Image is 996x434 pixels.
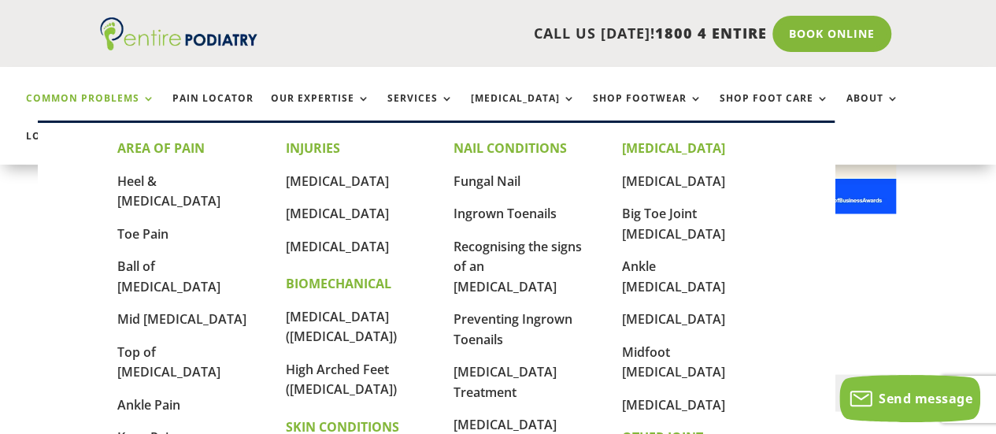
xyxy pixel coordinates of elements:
a: Entire Podiatry [100,38,257,54]
strong: NAIL CONDITIONS [454,139,567,157]
a: Common Problems [26,93,155,127]
strong: INJURIES [286,139,340,157]
a: Services [387,93,454,127]
p: CALL US [DATE]! [279,24,767,44]
span: 1800 4 ENTIRE [655,24,767,43]
a: Fungal Nail [454,172,520,190]
a: Ankle [MEDICAL_DATA] [622,258,725,295]
a: [MEDICAL_DATA] [471,93,576,127]
a: [MEDICAL_DATA] [286,172,389,190]
a: [MEDICAL_DATA] [286,238,389,255]
a: Book Online [772,16,891,52]
a: Ankle Pain [117,396,180,414]
a: [MEDICAL_DATA] ([MEDICAL_DATA]) [286,308,397,346]
button: Send message [839,375,980,422]
a: Big Toe Joint [MEDICAL_DATA] [622,205,725,243]
img: logo (1) [100,17,257,50]
a: Mid [MEDICAL_DATA] [117,310,246,328]
a: Heel & [MEDICAL_DATA] [117,172,220,210]
a: High Arched Feet ([MEDICAL_DATA]) [286,361,397,399]
a: Ingrown Toenails [454,205,557,222]
a: About [846,93,899,127]
a: [MEDICAL_DATA] [622,396,725,414]
a: Shop Foot Care [720,93,829,127]
a: Preventing Ingrown Toenails [454,310,572,348]
span: Send message [879,390,972,407]
strong: AREA OF PAIN [117,139,205,157]
a: Midfoot [MEDICAL_DATA] [622,343,725,381]
a: Locations [26,131,105,165]
a: [MEDICAL_DATA] Treatment [454,363,557,401]
a: Recognising the signs of an [MEDICAL_DATA] [454,238,582,295]
a: Toe Pain [117,225,168,243]
a: Shop Footwear [593,93,702,127]
a: Our Expertise [271,93,370,127]
a: Pain Locator [172,93,254,127]
a: [MEDICAL_DATA] [622,310,725,328]
a: [MEDICAL_DATA] [286,205,389,222]
strong: BIOMECHANICAL [286,275,391,292]
strong: [MEDICAL_DATA] [622,139,725,157]
a: [MEDICAL_DATA] [622,172,725,190]
a: Ball of [MEDICAL_DATA] [117,258,220,295]
a: Top of [MEDICAL_DATA] [117,343,220,381]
